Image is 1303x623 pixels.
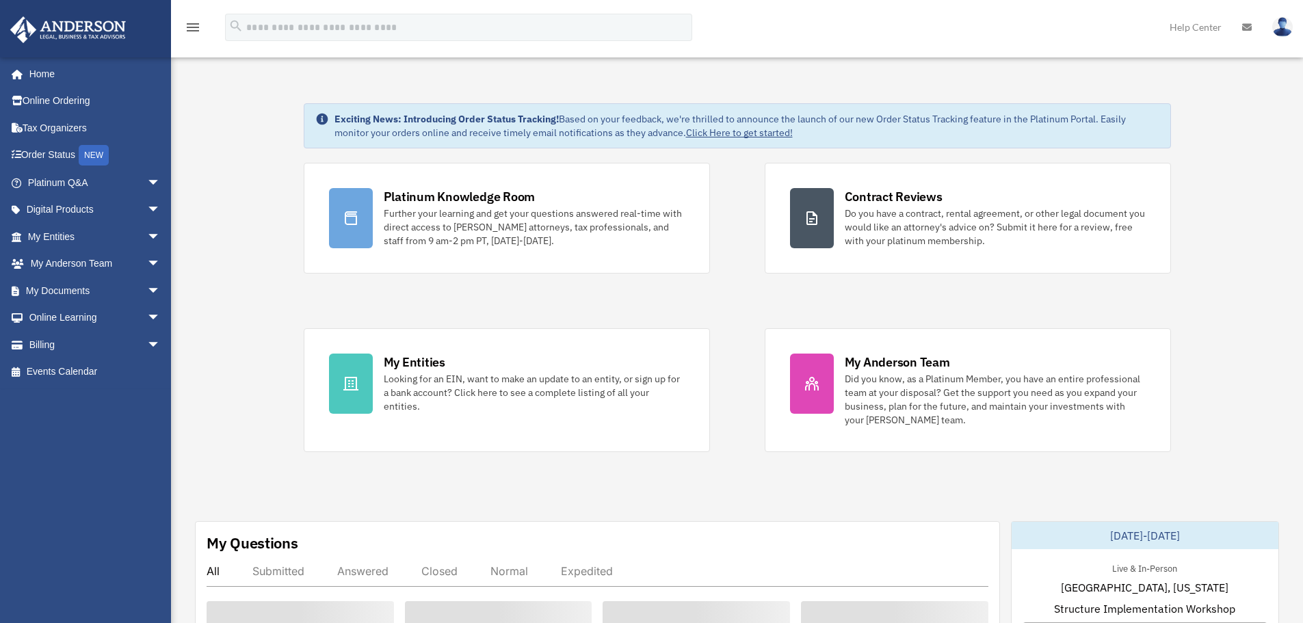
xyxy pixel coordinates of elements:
div: My Questions [207,533,298,553]
span: arrow_drop_down [147,277,174,305]
div: Live & In-Person [1101,560,1188,574]
div: Normal [490,564,528,578]
span: arrow_drop_down [147,250,174,278]
div: Answered [337,564,389,578]
a: My Entitiesarrow_drop_down [10,223,181,250]
a: Home [10,60,174,88]
div: Do you have a contract, rental agreement, or other legal document you would like an attorney's ad... [845,207,1146,248]
div: Looking for an EIN, want to make an update to an entity, or sign up for a bank account? Click her... [384,372,685,413]
a: My Entities Looking for an EIN, want to make an update to an entity, or sign up for a bank accoun... [304,328,710,452]
a: Online Learningarrow_drop_down [10,304,181,332]
span: arrow_drop_down [147,169,174,197]
div: Submitted [252,564,304,578]
a: Tax Organizers [10,114,181,142]
div: NEW [79,145,109,165]
div: [DATE]-[DATE] [1012,522,1278,549]
div: Contract Reviews [845,188,943,205]
a: My Documentsarrow_drop_down [10,277,181,304]
a: Contract Reviews Do you have a contract, rental agreement, or other legal document you would like... [765,163,1171,274]
span: arrow_drop_down [147,331,174,359]
div: Expedited [561,564,613,578]
a: Platinum Knowledge Room Further your learning and get your questions answered real-time with dire... [304,163,710,274]
a: Billingarrow_drop_down [10,331,181,358]
i: search [228,18,244,34]
div: Platinum Knowledge Room [384,188,536,205]
img: User Pic [1272,17,1293,37]
span: Structure Implementation Workshop [1054,600,1235,617]
span: arrow_drop_down [147,304,174,332]
div: Based on your feedback, we're thrilled to announce the launch of our new Order Status Tracking fe... [334,112,1159,140]
div: Did you know, as a Platinum Member, you have an entire professional team at your disposal? Get th... [845,372,1146,427]
img: Anderson Advisors Platinum Portal [6,16,130,43]
span: [GEOGRAPHIC_DATA], [US_STATE] [1061,579,1228,596]
i: menu [185,19,201,36]
a: menu [185,24,201,36]
strong: Exciting News: Introducing Order Status Tracking! [334,113,559,125]
div: My Anderson Team [845,354,950,371]
a: Click Here to get started! [686,127,793,139]
div: Closed [421,564,458,578]
a: My Anderson Teamarrow_drop_down [10,250,181,278]
div: Further your learning and get your questions answered real-time with direct access to [PERSON_NAM... [384,207,685,248]
a: Events Calendar [10,358,181,386]
span: arrow_drop_down [147,196,174,224]
div: All [207,564,220,578]
div: My Entities [384,354,445,371]
a: Order StatusNEW [10,142,181,170]
a: My Anderson Team Did you know, as a Platinum Member, you have an entire professional team at your... [765,328,1171,452]
a: Platinum Q&Aarrow_drop_down [10,169,181,196]
a: Online Ordering [10,88,181,115]
span: arrow_drop_down [147,223,174,251]
a: Digital Productsarrow_drop_down [10,196,181,224]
